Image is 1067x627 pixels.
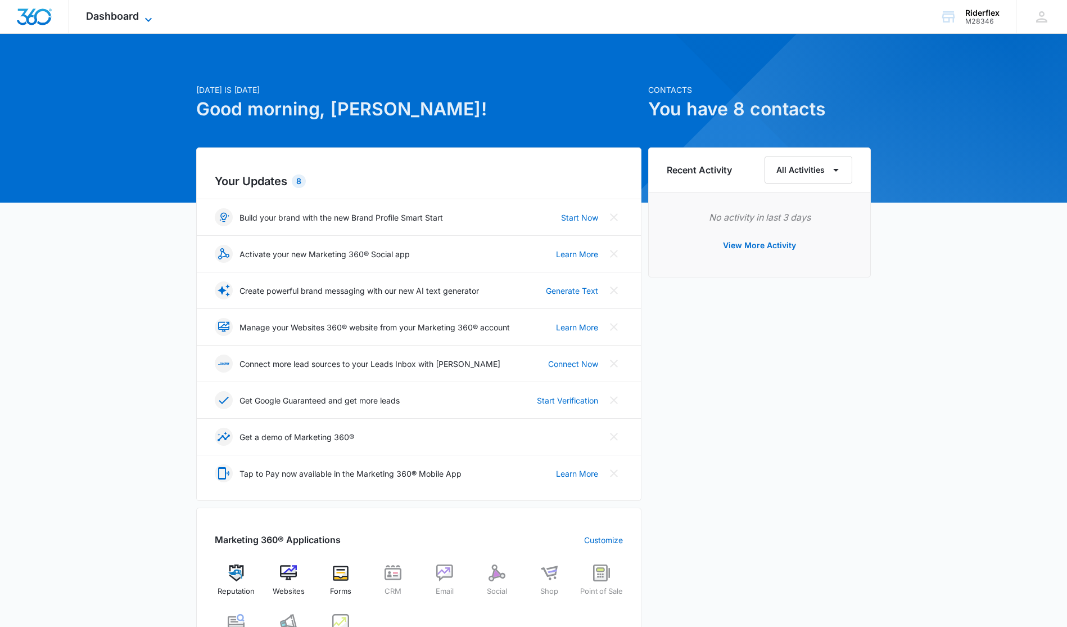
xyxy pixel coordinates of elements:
h6: Recent Activity [667,163,732,177]
button: Close [605,355,623,373]
button: Close [605,208,623,226]
div: 8 [292,174,306,188]
h2: Your Updates [215,173,623,190]
h1: You have 8 contacts [648,96,871,123]
p: Tap to Pay now available in the Marketing 360® Mobile App [239,468,462,480]
div: account name [965,8,1000,17]
p: Activate your new Marketing 360® Social app [239,248,410,260]
button: Close [605,318,623,336]
h1: Good morning, [PERSON_NAME]! [196,96,641,123]
a: Reputation [215,565,258,605]
button: All Activities [765,156,852,184]
span: CRM [385,586,401,597]
a: Social [476,565,519,605]
h2: Marketing 360® Applications [215,533,341,547]
button: Close [605,391,623,409]
button: View More Activity [712,232,807,259]
a: Generate Text [546,285,598,297]
a: Customize [584,534,623,546]
p: [DATE] is [DATE] [196,84,641,96]
a: Learn More [556,468,598,480]
a: Email [423,565,467,605]
p: No activity in last 3 days [667,211,852,224]
a: Start Verification [537,395,598,406]
span: Social [487,586,507,597]
a: Forms [319,565,363,605]
a: CRM [371,565,414,605]
div: account id [965,17,1000,25]
p: Get a demo of Marketing 360® [239,431,354,443]
a: Connect Now [548,358,598,370]
span: Reputation [218,586,255,597]
span: Point of Sale [580,586,623,597]
span: Shop [540,586,558,597]
span: Forms [330,586,351,597]
p: Manage your Websites 360® website from your Marketing 360® account [239,321,510,333]
p: Build your brand with the new Brand Profile Smart Start [239,212,443,223]
p: Create powerful brand messaging with our new AI text generator [239,285,479,297]
a: Learn More [556,321,598,333]
p: Contacts [648,84,871,96]
span: Email [436,586,454,597]
span: Dashboard [86,10,139,22]
button: Close [605,428,623,446]
a: Point of Sale [580,565,623,605]
button: Close [605,245,623,263]
p: Get Google Guaranteed and get more leads [239,395,400,406]
p: Connect more lead sources to your Leads Inbox with [PERSON_NAME] [239,358,500,370]
span: Websites [273,586,305,597]
a: Shop [528,565,571,605]
button: Close [605,281,623,299]
button: Close [605,464,623,482]
a: Start Now [561,212,598,223]
a: Learn More [556,248,598,260]
a: Websites [267,565,310,605]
